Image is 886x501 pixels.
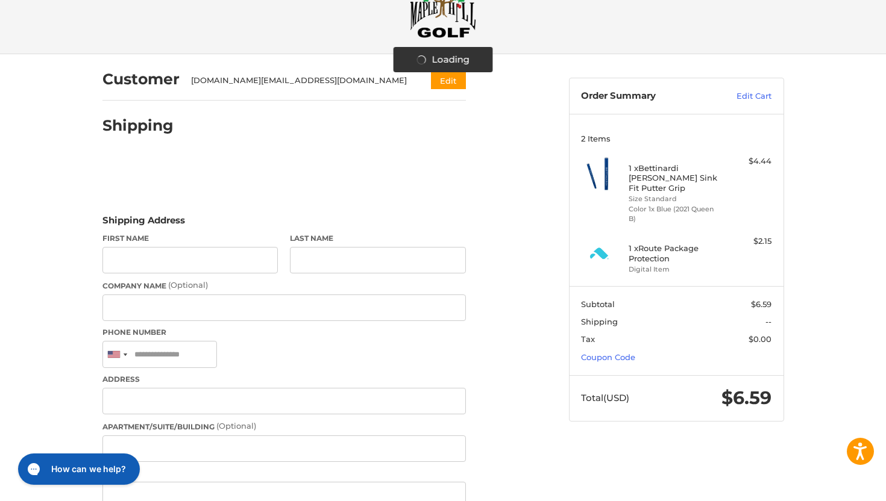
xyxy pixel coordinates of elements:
a: Coupon Code [581,352,635,362]
label: Apartment/Suite/Building [102,420,466,432]
label: City [102,468,466,479]
span: $6.59 [721,387,771,409]
li: Size Standard [629,194,721,204]
li: Digital Item [629,264,721,275]
div: $2.15 [724,235,771,247]
label: Company Name [102,279,466,291]
span: $0.00 [749,334,771,344]
span: Tax [581,334,595,344]
div: [DOMAIN_NAME][EMAIL_ADDRESS][DOMAIN_NAME] [191,75,407,87]
li: Color 1x Blue (2021 Queen B) [629,204,721,224]
h4: 1 x Bettinardi [PERSON_NAME] Sink Fit Putter Grip [629,163,721,193]
small: (Optional) [168,280,208,290]
span: Subtotal [581,299,615,309]
span: -- [765,317,771,326]
label: Last Name [290,233,466,244]
legend: Shipping Address [102,214,185,233]
span: $6.59 [751,299,771,309]
h2: Customer [102,70,180,89]
a: Edit Cart [711,90,771,102]
label: First Name [102,233,278,244]
span: Loading [432,53,469,67]
button: Edit [431,72,466,89]
h3: Order Summary [581,90,711,102]
div: $4.44 [724,155,771,167]
h3: 2 Items [581,134,771,143]
label: Phone Number [102,327,466,338]
small: (Optional) [216,421,256,431]
span: Total (USD) [581,392,629,403]
label: Address [102,374,466,385]
h4: 1 x Route Package Protection [629,243,721,263]
div: United States: +1 [103,341,131,367]
span: Shipping [581,317,618,326]
iframe: Gorgias live chat messenger [12,449,143,489]
h2: Shipping [102,116,174,135]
